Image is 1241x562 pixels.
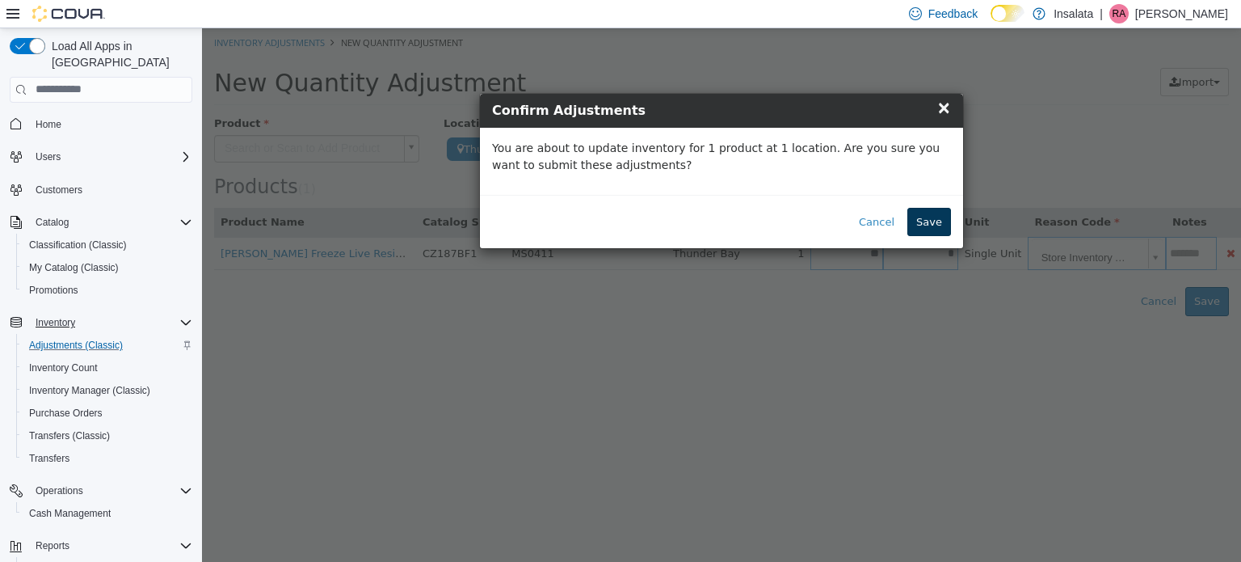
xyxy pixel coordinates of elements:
[36,539,69,552] span: Reports
[29,313,192,332] span: Inventory
[1100,4,1103,23] p: |
[648,180,701,209] button: Cancel
[16,279,199,302] button: Promotions
[32,6,105,22] img: Cova
[29,261,119,274] span: My Catalog (Classic)
[36,316,75,329] span: Inventory
[16,234,199,256] button: Classification (Classic)
[29,114,192,134] span: Home
[29,339,123,352] span: Adjustments (Classic)
[16,425,199,447] button: Transfers (Classic)
[734,70,749,89] span: ×
[3,211,199,234] button: Catalog
[29,507,111,520] span: Cash Management
[29,239,127,251] span: Classification (Classic)
[23,504,117,523] a: Cash Management
[36,150,61,163] span: Users
[29,284,78,297] span: Promotions
[3,480,199,502] button: Operations
[23,404,192,423] span: Purchase Orders
[29,384,150,397] span: Inventory Manager (Classic)
[290,73,749,92] h4: Confirm Adjustments
[29,536,76,556] button: Reports
[3,112,199,136] button: Home
[991,22,991,23] span: Dark Mode
[23,235,192,255] span: Classification (Classic)
[16,502,199,525] button: Cash Management
[23,381,157,400] a: Inventory Manager (Classic)
[3,535,199,557] button: Reports
[23,358,192,378] span: Inventory Count
[16,402,199,425] button: Purchase Orders
[29,361,98,374] span: Inventory Count
[1113,4,1126,23] span: RA
[29,213,192,232] span: Catalog
[36,184,82,196] span: Customers
[16,447,199,470] button: Transfers
[16,256,199,279] button: My Catalog (Classic)
[23,426,192,446] span: Transfers (Classic)
[1109,4,1129,23] div: Ryan Anthony
[23,449,192,468] span: Transfers
[29,213,75,232] button: Catalog
[29,452,69,465] span: Transfers
[36,484,83,497] span: Operations
[23,235,133,255] a: Classification (Classic)
[1135,4,1228,23] p: [PERSON_NAME]
[16,334,199,357] button: Adjustments (Classic)
[23,258,192,277] span: My Catalog (Classic)
[29,180,192,200] span: Customers
[3,146,199,168] button: Users
[705,180,749,209] button: Save
[45,38,192,70] span: Load All Apps in [GEOGRAPHIC_DATA]
[23,336,129,355] a: Adjustments (Classic)
[23,336,192,355] span: Adjustments (Classic)
[23,426,116,446] a: Transfers (Classic)
[991,5,1024,22] input: Dark Mode
[29,536,192,556] span: Reports
[23,381,192,400] span: Inventory Manager (Classic)
[36,118,61,131] span: Home
[29,429,110,442] span: Transfers (Classic)
[23,281,192,300] span: Promotions
[29,481,90,501] button: Operations
[29,147,67,167] button: Users
[3,178,199,201] button: Customers
[290,112,749,146] p: You are about to update inventory for 1 product at 1 location. Are you sure you want to submit th...
[16,379,199,402] button: Inventory Manager (Classic)
[1054,4,1093,23] p: Insalata
[29,180,89,200] a: Customers
[23,404,109,423] a: Purchase Orders
[29,407,103,420] span: Purchase Orders
[29,313,82,332] button: Inventory
[23,449,76,468] a: Transfers
[36,216,69,229] span: Catalog
[23,281,85,300] a: Promotions
[29,481,192,501] span: Operations
[928,6,978,22] span: Feedback
[29,147,192,167] span: Users
[3,311,199,334] button: Inventory
[29,115,68,134] a: Home
[23,358,104,378] a: Inventory Count
[23,258,125,277] a: My Catalog (Classic)
[16,357,199,379] button: Inventory Count
[23,504,192,523] span: Cash Management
